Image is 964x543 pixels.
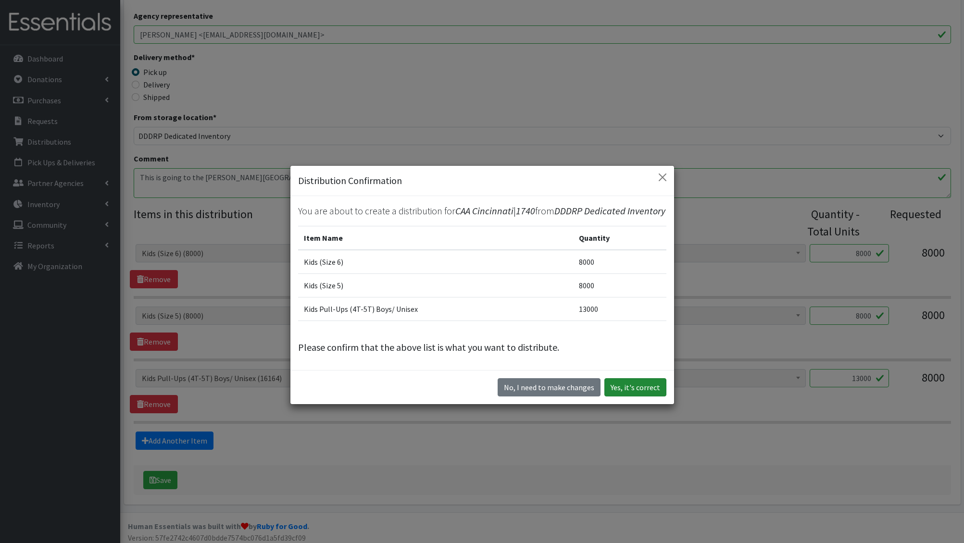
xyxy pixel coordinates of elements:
td: 8000 [573,250,666,274]
p: Please confirm that the above list is what you want to distribute. [298,340,666,355]
span: CAA Cincinnati|1740 [455,205,535,217]
td: 8000 [573,274,666,297]
button: Close [655,170,670,185]
h5: Distribution Confirmation [298,173,402,188]
td: Kids (Size 5) [298,274,574,297]
td: Kids (Size 6) [298,250,574,274]
span: DDDRP Dedicated Inventory [554,205,665,217]
td: Kids Pull-Ups (4T-5T) Boys/ Unisex [298,297,574,321]
button: No I need to make changes [498,378,601,396]
th: Quantity [573,226,666,250]
td: 13000 [573,297,666,321]
button: Yes, it's correct [604,378,666,396]
p: You are about to create a distribution for from [298,204,666,218]
th: Item Name [298,226,574,250]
